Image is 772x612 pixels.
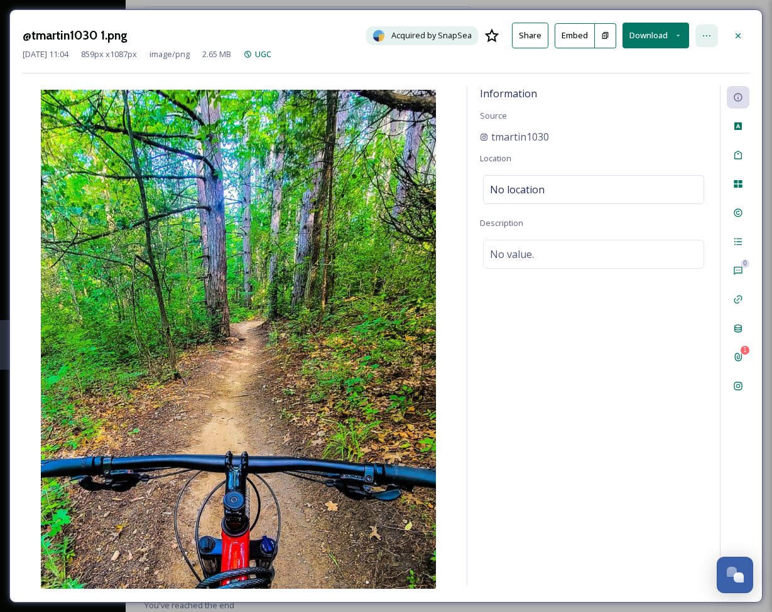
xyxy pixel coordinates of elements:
div: 1 [741,346,749,355]
span: UGC [255,48,271,60]
span: Source [480,110,507,121]
span: No value. [490,247,534,262]
button: Embed [555,23,595,48]
button: Download [622,23,689,48]
img: snapsea-logo.png [372,30,385,42]
span: Location [480,153,511,164]
span: Description [480,217,523,228]
span: No location [490,182,545,197]
h3: @tmartin1030 1.png [23,26,128,45]
button: Open Chat [717,557,753,593]
span: [DATE] 11:04 [23,48,68,60]
span: 2.65 MB [202,48,231,60]
a: tmartin1030 [480,129,549,144]
span: image/png [150,48,190,60]
span: Information [480,87,537,100]
button: Share [512,23,548,48]
img: %40tmartin1030%201.png [23,90,454,589]
span: 859 px x 1087 px [81,48,137,60]
span: Acquired by SnapSea [391,30,472,41]
span: tmartin1030 [491,129,549,144]
div: 0 [741,259,749,268]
